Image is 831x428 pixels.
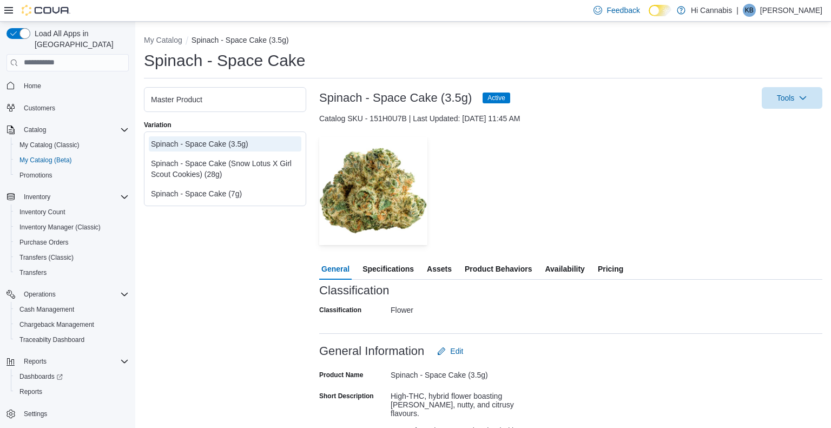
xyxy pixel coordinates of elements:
span: Load All Apps in [GEOGRAPHIC_DATA] [30,28,129,50]
span: Home [19,79,129,93]
span: Active [483,93,510,103]
span: Operations [19,288,129,301]
button: Chargeback Management [11,317,133,332]
span: Transfers (Classic) [19,253,74,262]
span: My Catalog (Classic) [19,141,80,149]
a: Reports [15,385,47,398]
span: Reports [15,385,129,398]
span: Inventory Count [15,206,129,219]
label: Short Description [319,392,374,400]
h1: Spinach - Space Cake [144,50,306,71]
a: Dashboards [11,369,133,384]
span: Tools [777,93,795,103]
button: Reports [11,384,133,399]
span: Customers [24,104,55,113]
span: Edit [450,346,463,357]
p: [PERSON_NAME] [760,4,822,17]
button: Reports [19,355,51,368]
span: Settings [24,410,47,418]
span: Feedback [606,5,639,16]
div: Spinach - Space Cake (3.5g) [151,139,299,149]
span: Pricing [598,258,623,280]
label: Product Name [319,371,363,379]
span: Dashboards [15,370,129,383]
button: My Catalog (Beta) [11,153,133,168]
input: Dark Mode [649,5,671,16]
a: Traceabilty Dashboard [15,333,89,346]
span: Promotions [19,171,52,180]
button: My Catalog [144,36,182,44]
button: Purchase Orders [11,235,133,250]
span: My Catalog (Beta) [15,154,129,167]
span: Availability [545,258,584,280]
a: Transfers (Classic) [15,251,78,264]
button: Home [2,78,133,94]
h3: General Information [319,345,424,358]
span: Reports [19,387,42,396]
h3: Classification [319,284,390,297]
a: Inventory Count [15,206,70,219]
span: Home [24,82,41,90]
span: Traceabilty Dashboard [19,335,84,344]
button: Cash Management [11,302,133,317]
div: Flower [391,301,536,314]
p: Hi Cannabis [691,4,732,17]
button: My Catalog (Classic) [11,137,133,153]
label: Variation [144,121,172,129]
h3: Spinach - Space Cake (3.5g) [319,91,472,104]
button: Settings [2,406,133,422]
a: Customers [19,102,60,115]
span: Customers [19,101,129,115]
span: Promotions [15,169,129,182]
div: Spinach - Space Cake (Snow Lotus X Girl Scout Cookies) (28g) [151,158,299,180]
button: Inventory [19,190,55,203]
label: Classification [319,306,361,314]
span: Transfers [15,266,129,279]
span: My Catalog (Beta) [19,156,72,164]
nav: An example of EuiBreadcrumbs [144,35,822,48]
a: My Catalog (Beta) [15,154,76,167]
img: Image for Spinach - Space Cake (3.5g) [319,137,427,245]
a: Purchase Orders [15,236,73,249]
button: Reports [2,354,133,369]
span: Purchase Orders [15,236,129,249]
span: Catalog [24,126,46,134]
span: Active [487,93,505,103]
button: Catalog [19,123,50,136]
button: Inventory Count [11,205,133,220]
span: Specifications [362,258,414,280]
span: My Catalog (Classic) [15,139,129,152]
a: Dashboards [15,370,67,383]
span: Purchase Orders [19,238,69,247]
span: Transfers [19,268,47,277]
p: | [736,4,738,17]
span: Inventory [24,193,50,201]
span: General [321,258,349,280]
button: Catalog [2,122,133,137]
div: Catalog SKU - 151H0U7B | Last Updated: [DATE] 11:45 AM [319,113,822,124]
button: Tools [762,87,822,109]
span: Chargeback Management [15,318,129,331]
div: Master Product [151,94,299,105]
span: Reports [19,355,129,368]
div: Spinach - Space Cake (7g) [151,188,299,199]
a: My Catalog (Classic) [15,139,84,152]
span: Settings [19,407,129,420]
span: Inventory Manager (Classic) [15,221,129,234]
span: Chargeback Management [19,320,94,329]
span: Operations [24,290,56,299]
span: Inventory Manager (Classic) [19,223,101,232]
span: Dashboards [19,372,63,381]
span: KB [745,4,754,17]
button: Traceabilty Dashboard [11,332,133,347]
span: Inventory Count [19,208,65,216]
div: High-THC, hybrid flower boasting [PERSON_NAME], nutty, and citrusy flavours. [391,387,536,418]
button: Operations [2,287,133,302]
div: Kevin Brown [743,4,756,17]
a: Promotions [15,169,57,182]
button: Inventory [2,189,133,205]
a: Chargeback Management [15,318,98,331]
a: Cash Management [15,303,78,316]
button: Edit [433,340,467,362]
